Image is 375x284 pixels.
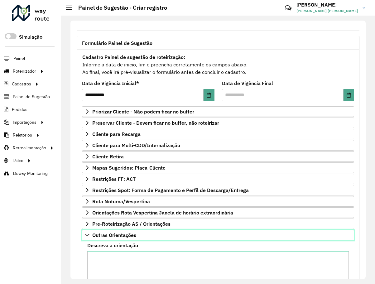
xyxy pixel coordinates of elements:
a: Cliente Retira [82,151,354,162]
a: Restrições FF: ACT [82,174,354,184]
span: Relatórios [13,132,32,138]
a: Rota Noturna/Vespertina [82,196,354,207]
a: Priorizar Cliente - Não podem ficar no buffer [82,106,354,117]
span: Formulário Painel de Sugestão [82,41,152,46]
span: Cliente Retira [92,154,124,159]
a: Cliente para Multi-CDD/Internalização [82,140,354,151]
span: Rota Noturna/Vespertina [92,199,150,204]
a: Cliente para Recarga [82,129,354,139]
label: Data de Vigência Final [222,79,273,87]
span: Pedidos [12,106,27,113]
label: Data de Vigência Inicial [82,79,139,87]
span: Tático [12,157,23,164]
h3: [PERSON_NAME] [296,2,358,8]
span: Beway Monitoring [13,170,48,177]
div: Informe a data de inicio, fim e preencha corretamente os campos abaixo. Ao final, você irá pré-vi... [82,53,354,76]
a: Outras Orientações [82,230,354,240]
label: Descreva a orientação [87,242,138,249]
span: Pre-Roteirização AS / Orientações [92,221,171,226]
a: Orientações Rota Vespertina Janela de horário extraordinária [82,207,354,218]
span: Restrições FF: ACT [92,176,136,181]
span: Mapas Sugeridos: Placa-Cliente [92,165,166,170]
a: Mapas Sugeridos: Placa-Cliente [82,162,354,173]
span: Painel de Sugestão [13,94,50,100]
span: Cliente para Recarga [92,132,141,137]
a: Pre-Roteirização AS / Orientações [82,219,354,229]
span: Restrições Spot: Forma de Pagamento e Perfil de Descarga/Entrega [92,188,249,193]
a: Restrições Spot: Forma de Pagamento e Perfil de Descarga/Entrega [82,185,354,195]
button: Choose Date [204,89,214,101]
button: Choose Date [344,89,354,101]
strong: Cadastro Painel de sugestão de roteirização: [82,54,185,60]
span: Outras Orientações [92,233,136,238]
span: Priorizar Cliente - Não podem ficar no buffer [92,109,194,114]
a: Preservar Cliente - Devem ficar no buffer, não roteirizar [82,118,354,128]
span: Preservar Cliente - Devem ficar no buffer, não roteirizar [92,120,219,125]
span: Retroalimentação [13,145,46,151]
span: [PERSON_NAME] [PERSON_NAME] [296,8,358,14]
h2: Painel de Sugestão - Criar registro [72,4,167,11]
span: Cliente para Multi-CDD/Internalização [92,143,180,148]
a: Contato Rápido [281,1,295,15]
span: Painel [13,55,25,62]
span: Cadastros [12,81,31,87]
label: Simulação [19,33,42,41]
span: Orientações Rota Vespertina Janela de horário extraordinária [92,210,233,215]
span: Importações [13,119,36,126]
span: Roteirizador [13,68,36,75]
